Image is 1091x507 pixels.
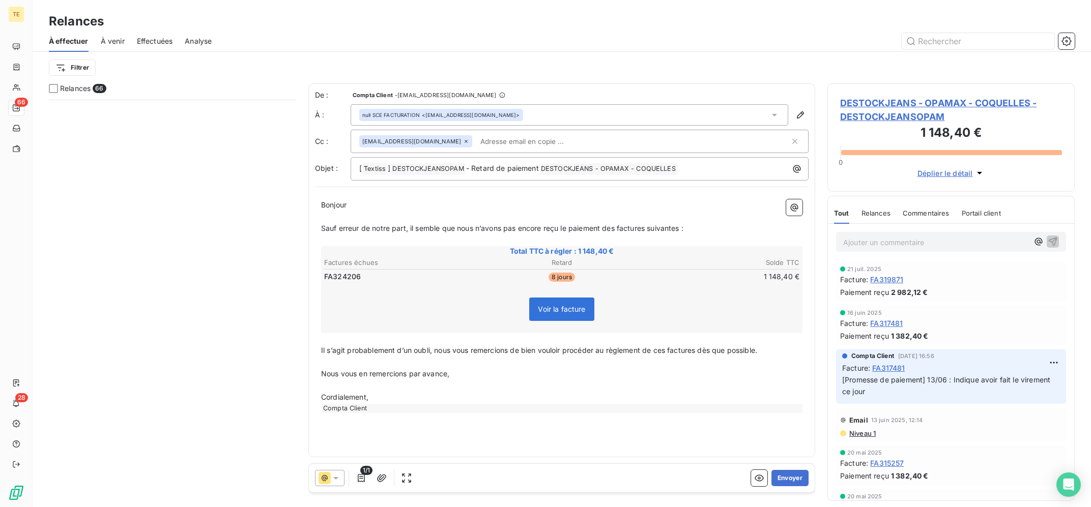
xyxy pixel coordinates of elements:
span: [ [359,164,362,172]
span: DESTOCKJEANSOPAM [391,163,465,175]
label: Cc : [315,136,351,146]
th: Factures échues [324,257,482,268]
span: Sauf erreur de notre part, il semble que nous n’avons pas encore reçu le paiement des factures su... [321,224,683,232]
span: Bonjour [321,200,347,209]
span: Facture : [840,318,868,329]
span: Facture : [842,363,870,373]
h3: 1 148,40 € [840,124,1062,144]
span: 2 982,12 € [891,287,928,297]
span: - Retard de paiement [466,164,539,172]
span: 66 [93,84,106,93]
span: [EMAIL_ADDRESS][DOMAIN_NAME] [362,138,461,144]
span: 66 [15,98,28,107]
span: DESTOCKJEANS - OPAMAX - COQUELLES [539,163,677,175]
span: Niveau 1 [848,429,876,437]
span: FA324206 [324,272,361,282]
th: Solde TTC [642,257,800,268]
span: 21 juil. 2025 [847,266,881,272]
span: Objet : [315,164,338,172]
span: FA317481 [872,363,905,373]
span: Paiement reçu [840,287,889,297]
span: FA319871 [870,274,903,285]
span: Relances [862,209,891,217]
div: TE [8,6,24,22]
span: Effectuées [137,36,173,46]
span: Analyse [185,36,212,46]
span: Commentaires [903,209,950,217]
span: Il s’agit probablement d’un oubli, nous vous remercions de bien vouloir procéder au règlement de ... [321,346,757,354]
span: À venir [101,36,125,46]
td: 1 148,40 € [642,271,800,282]
span: Relances [60,83,91,94]
span: 20 mai 2025 [847,493,882,499]
span: ] [388,164,390,172]
input: Adresse email en copie ... [476,134,594,149]
button: Déplier le détail [914,167,988,179]
div: Open Intercom Messenger [1056,472,1081,497]
div: <[EMAIL_ADDRESS][DOMAIN_NAME]> [362,111,520,118]
th: Retard [483,257,641,268]
span: FA315257 [870,458,904,468]
span: De : [315,90,351,100]
div: grid [49,100,296,507]
span: Total TTC à régler : 1 148,40 € [323,246,801,256]
span: 1 382,40 € [891,470,929,481]
span: Paiement reçu [840,470,889,481]
span: Voir la facture [538,305,585,313]
span: Déplier le détail [917,168,973,178]
button: Filtrer [49,59,96,76]
span: Portail client [962,209,1001,217]
input: Rechercher [902,33,1054,49]
span: DESTOCKJEANS - OPAMAX - COQUELLES - DESTOCKJEANSOPAM [840,96,1062,124]
span: Facture : [840,458,868,468]
span: Textiss [362,163,387,175]
span: 28 [15,393,28,402]
span: Tout [834,209,849,217]
span: 1/1 [360,466,372,475]
span: 20 mai 2025 [847,450,882,456]
span: À effectuer [49,36,89,46]
label: À : [315,110,351,120]
span: [DATE] 16:56 [898,353,934,359]
h3: Relances [49,12,104,31]
button: Envoyer [771,470,809,486]
span: 13 juin 2025, 12:14 [871,417,923,423]
span: 0 [839,158,843,166]
span: Paiement reçu [840,331,889,341]
span: Nous vous en remercions par avance, [321,369,449,378]
span: 8 jours [549,273,575,282]
span: Email [849,416,868,424]
span: Compta Client [353,92,393,98]
span: - [EMAIL_ADDRESS][DOMAIN_NAME] [395,92,496,98]
span: [Promesse de paiement] 13/06 : Indique avoir fait le virement ce jour [842,375,1052,396]
span: 16 juin 2025 [847,310,882,316]
span: FA317481 [870,318,903,329]
span: Cordialement, [321,393,368,401]
span: 1 382,40 € [891,331,929,341]
img: Logo LeanPay [8,485,24,501]
span: null SCE FACTURATION [362,111,420,118]
span: Compta Client [851,351,894,361]
span: Facture : [840,274,868,285]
